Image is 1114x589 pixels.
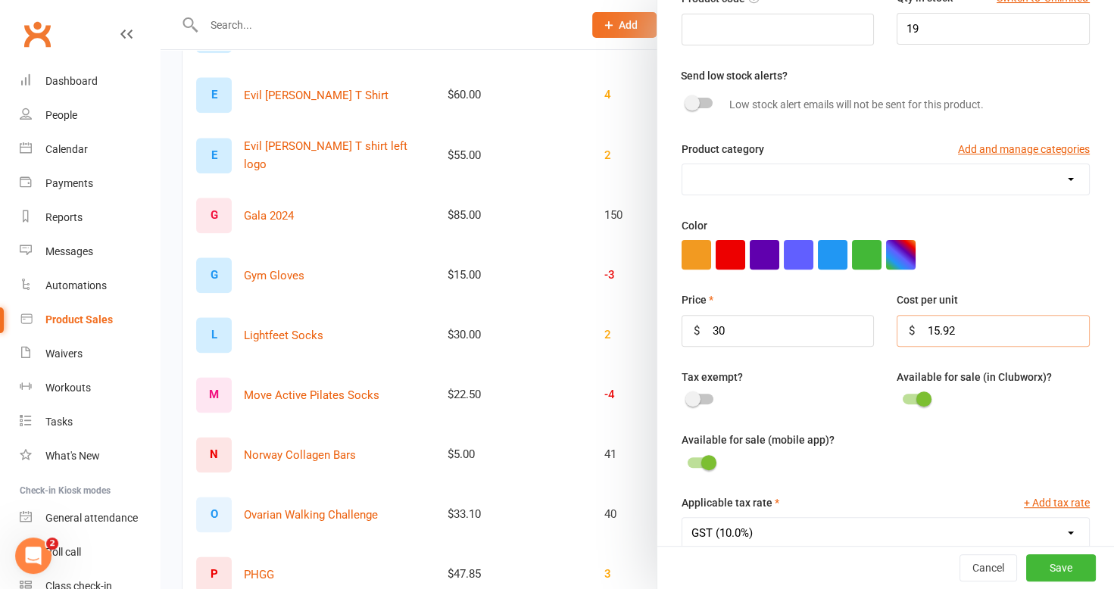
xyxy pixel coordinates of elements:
div: What's New [45,450,100,462]
div: General attendance [45,512,138,524]
div: People [45,109,77,121]
button: + Add tax rate [1024,494,1090,511]
span: 2 [46,538,58,550]
label: Tax exempt? [682,369,743,385]
a: Clubworx [18,15,56,53]
div: $ [909,322,915,340]
div: Product Sales [45,313,113,326]
div: Calendar [45,143,88,155]
a: Workouts [20,371,160,405]
div: Messages [45,245,93,257]
a: Tasks [20,405,160,439]
a: Dashboard [20,64,160,98]
label: Available for sale (mobile app)? [682,432,835,448]
label: Price [682,291,713,308]
a: What's New [20,439,160,473]
label: Low stock alert emails will not be sent for this product. [729,96,984,113]
div: Roll call [45,546,81,558]
div: Tasks [45,416,73,428]
a: Waivers [20,337,160,371]
div: Dashboard [45,75,98,87]
a: Messages [20,235,160,269]
label: Color [682,217,707,234]
div: Reports [45,211,83,223]
a: Payments [20,167,160,201]
a: Reports [20,201,160,235]
label: Applicable tax rate [682,494,779,511]
label: Available for sale (in Clubworx)? [897,369,1052,385]
a: General attendance kiosk mode [20,501,160,535]
button: Cancel [960,554,1017,581]
button: Add and manage categories [958,141,1090,157]
a: Calendar [20,132,160,167]
a: Roll call [20,535,160,569]
label: Product category [682,141,764,157]
iframe: Intercom live chat [15,538,51,574]
a: Product Sales [20,303,160,337]
div: $ [694,322,700,340]
a: People [20,98,160,132]
a: Automations [20,269,160,303]
label: Cost per unit [897,291,958,308]
div: Waivers [45,347,83,360]
label: Send low stock alerts? [681,67,788,84]
div: Workouts [45,382,91,394]
div: Automations [45,279,107,291]
div: Payments [45,177,93,189]
button: Save [1026,554,1096,581]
